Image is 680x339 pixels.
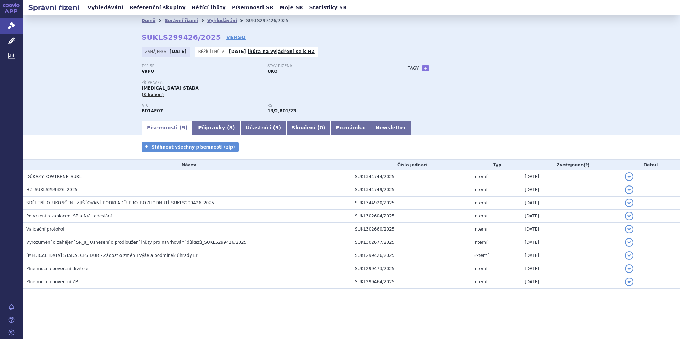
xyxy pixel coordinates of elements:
a: Běžící lhůty [190,3,228,12]
h2: Správní řízení [23,2,85,12]
td: SUKL302677/2025 [351,236,470,249]
th: Číslo jednací [351,160,470,170]
td: SUKL299426/2025 [351,249,470,262]
p: Typ SŘ: [142,64,260,68]
td: [DATE] [521,262,621,275]
a: Účastníci (9) [240,121,286,135]
span: Externí [473,253,488,258]
span: Validační protokol [26,227,64,232]
span: Interní [473,200,487,205]
strong: gatrany a xabany vyšší síly [280,108,296,113]
td: [DATE] [521,249,621,262]
td: [DATE] [521,210,621,223]
button: detail [625,238,633,247]
td: SUKL344744/2025 [351,170,470,183]
span: Interní [473,266,487,271]
a: Písemnosti SŘ [230,3,276,12]
span: Interní [473,214,487,219]
button: detail [625,251,633,260]
th: Detail [621,160,680,170]
button: detail [625,225,633,233]
td: [DATE] [521,236,621,249]
span: Interní [473,227,487,232]
a: Přípravky (3) [193,121,240,135]
span: Plné moci a pověření ZP [26,279,78,284]
td: SUKL302604/2025 [351,210,470,223]
div: , [267,103,393,114]
span: 9 [275,125,279,130]
span: 0 [319,125,323,130]
span: Stáhnout všechny písemnosti (zip) [152,145,235,150]
a: Referenční skupiny [127,3,188,12]
a: Poznámka [331,121,370,135]
abbr: (?) [584,163,589,168]
a: Stáhnout všechny písemnosti (zip) [142,142,239,152]
p: Stav řízení: [267,64,386,68]
span: DABIGATRAN ETEXILATE STADA, CPS DUR - Žádost o změnu výše a podmínek úhrady LP [26,253,198,258]
p: - [229,49,315,54]
strong: [DATE] [170,49,187,54]
span: Interní [473,279,487,284]
p: Přípravky: [142,81,393,85]
button: detail [625,185,633,194]
p: RS: [267,103,386,108]
button: detail [625,172,633,181]
a: Moje SŘ [277,3,305,12]
span: Interní [473,187,487,192]
h3: Tagy [408,64,419,72]
button: detail [625,264,633,273]
span: Interní [473,174,487,179]
span: Běžící lhůta: [198,49,227,54]
a: Vyhledávání [85,3,126,12]
strong: VaPÚ [142,69,154,74]
li: SUKLS299426/2025 [246,15,298,26]
p: ATC: [142,103,260,108]
a: Písemnosti (9) [142,121,193,135]
td: SUKL302660/2025 [351,223,470,236]
td: SUKL299464/2025 [351,275,470,289]
span: Potvrzení o zaplacení SP a NV - odeslání [26,214,112,219]
a: + [422,65,429,71]
td: SUKL344920/2025 [351,197,470,210]
span: SDĚLENÍ_O_UKONČENÍ_ZJIŠŤOVÁNÍ_PODKLADŮ_PRO_ROZHODNUTÍ_SUKLS299426_2025 [26,200,214,205]
span: Zahájeno: [145,49,168,54]
span: DŮKAZY_OPATŘENÉ_SÚKL [26,174,81,179]
a: lhůta na vyjádření se k HZ [248,49,315,54]
a: Statistiky SŘ [307,3,349,12]
td: SUKL299473/2025 [351,262,470,275]
a: Sloučení (0) [286,121,330,135]
button: detail [625,278,633,286]
strong: SUKLS299426/2025 [142,33,221,42]
strong: léčiva k terapii nebo k profylaxi tromboembolických onemocnění, přímé inhibitory faktoru Xa a tro... [267,108,278,113]
a: Domů [142,18,155,23]
a: VERSO [226,34,246,41]
span: Vyrozumění o zahájení SŘ_a_ Usnesení o prodloužení lhůty pro navrhování důkazů_SUKLS299426/2025 [26,240,246,245]
span: [MEDICAL_DATA] STADA [142,86,199,91]
th: Zveřejněno [521,160,621,170]
span: (3 balení) [142,92,164,97]
td: [DATE] [521,170,621,183]
span: HZ_SUKLS299426_2025 [26,187,78,192]
a: Vyhledávání [207,18,237,23]
span: 9 [182,125,185,130]
strong: UKO [267,69,278,74]
td: [DATE] [521,197,621,210]
th: Název [23,160,351,170]
td: [DATE] [521,275,621,289]
button: detail [625,199,633,207]
td: [DATE] [521,223,621,236]
span: Interní [473,240,487,245]
button: detail [625,212,633,220]
td: SUKL344749/2025 [351,183,470,197]
strong: DABIGATRAN-ETEXILÁT [142,108,163,113]
td: [DATE] [521,183,621,197]
th: Typ [470,160,521,170]
a: Newsletter [370,121,411,135]
a: Správní řízení [165,18,198,23]
span: 3 [229,125,233,130]
span: Plné moci a pověření držitele [26,266,89,271]
strong: [DATE] [229,49,246,54]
